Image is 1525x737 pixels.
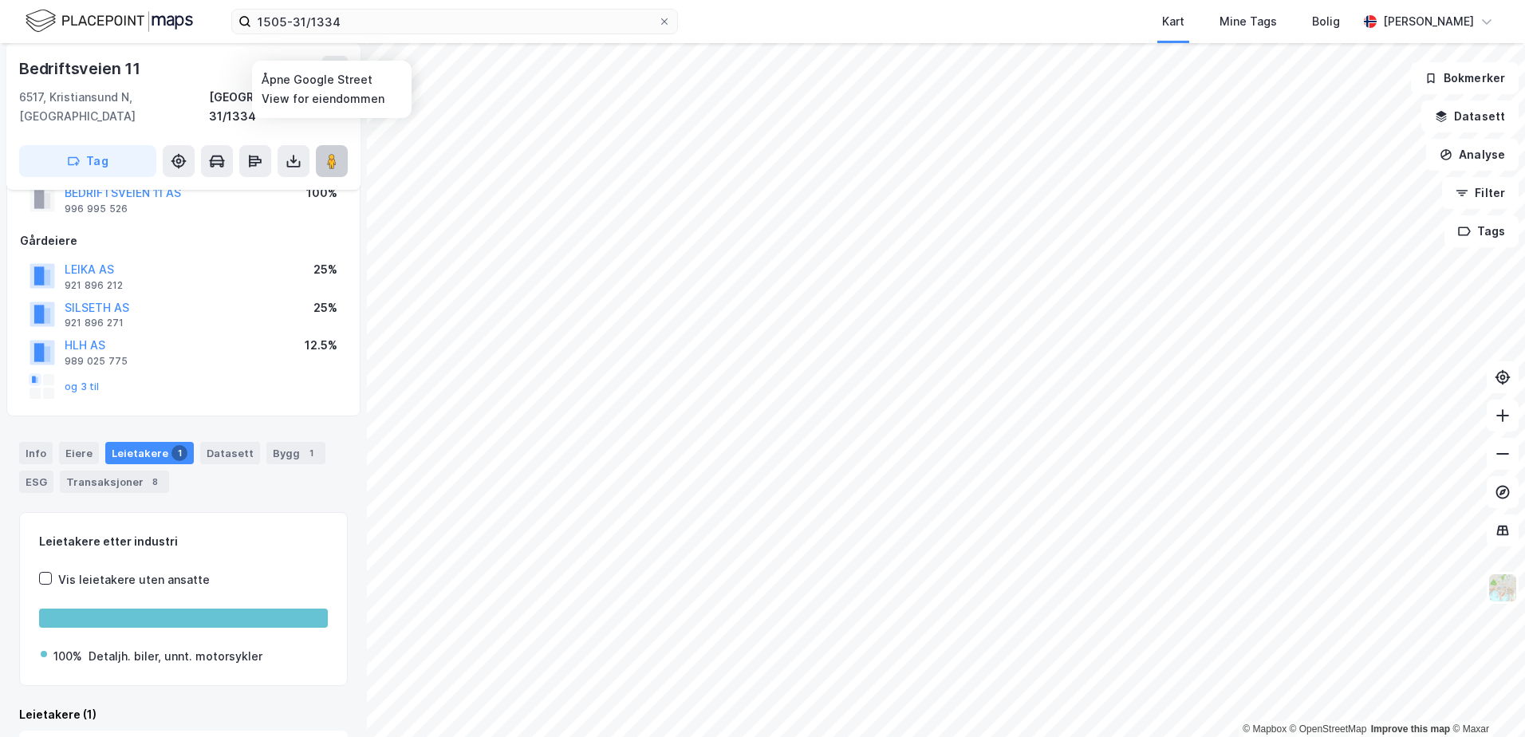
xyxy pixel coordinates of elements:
div: Kontrollprogram for chat [1445,660,1525,737]
div: Transaksjoner [60,471,169,493]
button: Tag [19,145,156,177]
div: Bolig [1312,12,1340,31]
div: 921 896 271 [65,317,124,329]
div: 12.5% [305,336,337,355]
div: 996 995 526 [65,203,128,215]
div: Bedriftsveien 11 [19,56,144,81]
img: logo.f888ab2527a4732fd821a326f86c7f29.svg [26,7,193,35]
img: Z [1488,573,1518,603]
button: Tags [1444,215,1519,247]
button: Bokmerker [1411,62,1519,94]
div: Leietakere [105,442,194,464]
div: 989 025 775 [65,355,128,368]
iframe: Chat Widget [1445,660,1525,737]
div: [GEOGRAPHIC_DATA], 31/1334 [209,88,348,126]
div: Detaljh. biler, unnt. motorsykler [89,647,262,666]
div: Eiere [59,442,99,464]
div: 100% [306,183,337,203]
button: Analyse [1426,139,1519,171]
div: Datasett [200,442,260,464]
button: Filter [1442,177,1519,209]
a: Improve this map [1371,723,1450,735]
div: 8 [147,474,163,490]
input: Søk på adresse, matrikkel, gårdeiere, leietakere eller personer [251,10,658,33]
a: Mapbox [1243,723,1287,735]
div: ESG [19,471,53,493]
div: [PERSON_NAME] [1383,12,1474,31]
div: Leietakere (1) [19,705,348,724]
a: OpenStreetMap [1290,723,1367,735]
div: 25% [313,260,337,279]
div: Gårdeiere [20,231,347,250]
div: Bygg [266,442,325,464]
div: Kart [1162,12,1184,31]
div: Vis leietakere uten ansatte [58,570,210,589]
div: Leietakere etter industri [39,532,328,551]
div: 100% [53,647,82,666]
div: 25% [313,298,337,317]
div: 6517, Kristiansund N, [GEOGRAPHIC_DATA] [19,88,209,126]
button: Datasett [1421,100,1519,132]
div: Info [19,442,53,464]
div: 1 [171,445,187,461]
div: 921 896 212 [65,279,123,292]
div: 1 [303,445,319,461]
div: Mine Tags [1220,12,1277,31]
